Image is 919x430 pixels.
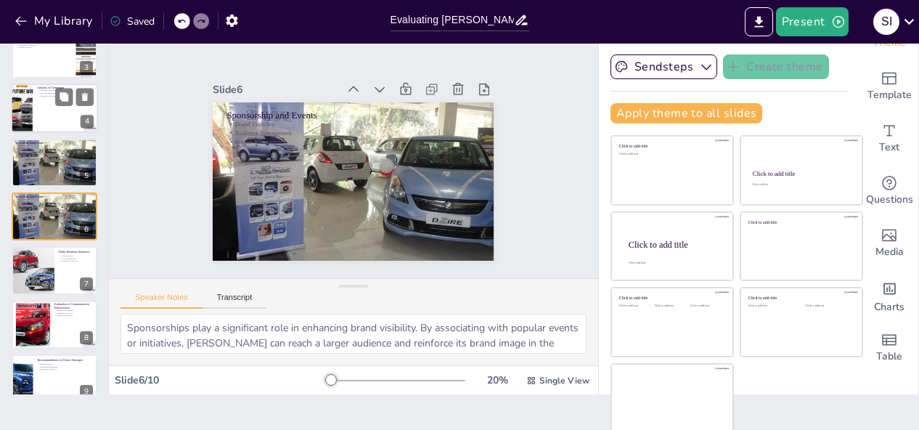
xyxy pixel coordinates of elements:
[12,192,97,240] div: 6
[110,15,155,28] div: Saved
[81,115,94,129] div: 4
[12,354,97,402] div: 9
[37,89,94,92] p: Campaign Objectives
[80,385,93,398] div: 9
[16,144,93,147] p: Brand Visibility
[753,170,849,177] div: Click to add title
[76,89,94,106] button: Delete Slide
[690,304,723,308] div: Click to add text
[121,293,203,309] button: Speaker Notes
[37,365,93,368] p: Messaging Refinement
[12,246,97,294] div: 7
[748,219,852,224] div: Click to add title
[16,44,72,46] p: Messaging Framework
[11,84,98,133] div: 4
[230,115,483,150] p: Audience Engagement
[80,277,93,291] div: 7
[12,301,97,349] div: 8
[16,46,72,49] p: Channel Selection
[805,304,851,308] div: Click to add text
[16,200,93,203] p: Audience Engagement
[16,140,93,145] p: Sponsorship and Events
[610,103,762,123] button: Apply theme to all slides
[619,304,652,308] div: Click to add text
[745,7,773,36] button: Export to PowerPoint
[610,54,717,79] button: Sendsteps
[16,195,93,199] p: Sponsorship and Events
[752,184,849,187] div: Click to add text
[860,113,918,165] div: Add text boxes
[80,331,93,344] div: 8
[54,312,93,315] p: Engagement Metrics
[873,9,899,35] div: S I
[203,293,267,309] button: Transcript
[11,9,99,33] button: My Library
[80,61,93,74] div: 3
[873,7,899,36] button: S I
[875,244,904,260] span: Media
[723,54,829,79] button: Create theme
[860,165,918,217] div: Get real-time input from your audience
[59,257,93,260] p: Crisis Management
[860,217,918,269] div: Add images, graphics, shapes or video
[229,124,482,159] p: Impact Assessment
[860,322,918,374] div: Add a table
[619,144,723,149] div: Click to add title
[221,68,346,95] div: Slide 6
[12,31,97,78] div: 3
[59,250,93,254] p: Public Relations Initiatives
[54,309,93,312] p: Stakeholder Feedback
[866,192,913,208] span: Questions
[876,349,902,365] span: Table
[860,60,918,113] div: Add ready made slides
[16,149,93,152] p: Impact Assessment
[37,92,94,95] p: Execution Strategies
[115,373,326,387] div: Slide 6 / 10
[55,89,73,106] button: Duplicate Slide
[80,223,93,236] div: 6
[480,373,515,387] div: 20 %
[655,304,687,308] div: Click to add text
[121,314,587,354] textarea: Sponsorships play a significant role in enhancing brand visibility. By associating with popular e...
[860,269,918,322] div: Add charts and graphs
[16,203,93,206] p: Impact Assessment
[54,314,93,317] p: Market Performance
[748,304,794,308] div: Click to add text
[37,95,94,98] p: Campaign Outcomes
[629,239,722,249] div: Click to add title
[619,153,723,156] div: Click to add text
[80,169,93,182] div: 5
[232,96,485,135] p: Sponsorship and Events
[37,368,93,371] p: Community Initiatives
[879,139,899,155] span: Text
[539,375,589,386] span: Single View
[59,260,93,263] p: Community Outreach
[619,296,723,301] div: Click to add title
[37,362,93,365] p: Digital Channels
[391,9,514,31] input: Insert title
[16,198,93,200] p: Brand Visibility
[54,302,93,310] p: Evaluation of Communication Effectiveness
[12,139,97,187] div: 5
[867,87,912,103] span: Template
[874,299,904,315] span: Charts
[629,261,720,264] div: Click to add body
[776,7,849,36] button: Present
[231,107,483,142] p: Brand Visibility
[37,358,93,362] p: Recommendations for Future Strategies
[748,296,852,301] div: Click to add title
[37,86,94,90] p: Analysis of Campaigns
[59,255,93,258] p: Media Relations
[16,147,93,150] p: Audience Engagement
